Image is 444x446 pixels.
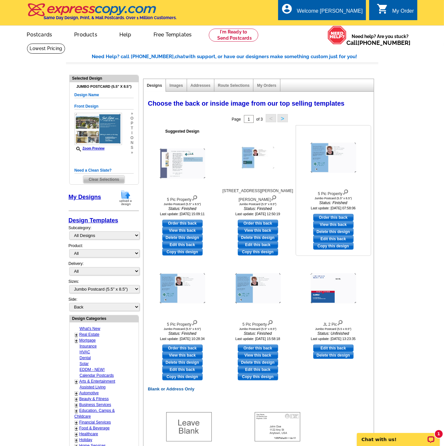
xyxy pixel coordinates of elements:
[69,243,139,261] div: Product:
[17,26,63,42] a: Postcards
[83,176,125,183] span: Clear Selections
[80,367,105,372] a: EDDM - NEW!
[347,39,411,46] span: Call
[160,273,205,304] img: 5 Pic Property
[298,200,369,206] i: Status: Finished
[75,338,78,343] a: +
[79,397,109,401] a: Beauty & Fitness
[79,432,98,436] a: Healthcare
[313,235,354,243] a: edit this design
[74,167,134,174] h5: Need a Clean Slate?
[238,220,278,227] a: use this design
[343,188,349,195] img: view design details
[75,332,78,337] a: +
[257,83,276,88] a: My Orders
[80,350,90,354] a: HVAC
[256,117,263,122] span: of 3
[130,145,133,150] span: s
[80,385,106,389] a: Assisted Living
[347,33,414,46] span: Need help? Are you stuck?
[238,234,278,241] a: Delete this design
[130,140,133,145] span: n
[70,315,139,321] div: Design Categories
[27,8,177,20] a: Same Day Design, Print, & Mail Postcards. Over 1 Million Customers.
[130,136,133,140] span: o
[192,194,198,201] img: view design details
[162,373,203,380] a: Copy this design
[74,408,115,419] a: Education, Camps & Childcare
[255,412,300,441] img: Addresses Only
[238,366,278,373] a: edit this design
[75,420,78,425] a: +
[147,319,218,327] div: 5 Pic Property
[313,221,354,228] a: View this back
[281,3,293,15] i: account_circle
[75,438,78,443] a: +
[311,273,356,304] img: JL 2 Pic
[75,402,78,408] a: +
[222,327,294,331] div: Jumbo Postcard (5.5" x 8.5")
[266,114,276,122] button: <
[238,359,278,366] a: Delete this design
[79,391,99,395] a: Automotive
[242,147,274,169] img: 546 Diana Place Arroyo Grande
[235,212,280,216] small: Last update: [DATE] 12:50:19
[130,111,133,116] span: »
[165,129,199,134] b: Suggested Design
[222,188,294,203] div: [STREET_ADDRESS][PERSON_NAME][PERSON_NAME]
[130,126,133,131] span: t
[191,83,210,88] a: Addresses
[79,332,100,337] a: Real Estate
[80,344,97,348] a: Insurance
[75,379,78,384] a: +
[222,203,294,206] div: Jumbo Postcard (5.5" x 8.5")
[162,366,203,373] a: edit this design
[130,150,133,155] span: »
[271,194,277,201] img: view design details
[222,319,294,327] div: 5 Pic Property
[69,261,139,279] div: Delivery:
[238,227,278,234] a: View this back
[298,319,369,327] div: JL 2 Pic
[79,338,96,343] a: Mortgage
[311,206,356,210] small: Last update: [DATE] 07:58:06
[298,331,369,336] i: Status: Unfinished
[79,379,115,384] a: Arts & Entertainment
[75,426,78,431] a: +
[145,387,375,392] h2: Blank or Address Only
[232,117,241,122] span: Page
[267,319,273,326] img: view design details
[162,352,203,359] a: View this back
[238,373,278,380] a: Copy this design
[311,143,356,173] img: 5 Pic Property
[74,92,134,98] h5: Design Name
[222,206,294,212] i: Status: Finished
[109,26,142,42] a: Help
[69,279,139,296] div: Sizes:
[79,438,92,442] a: Holiday
[162,248,203,256] a: Copy this design
[298,188,369,197] div: 5 Pic Property
[74,103,134,110] h5: Front Design
[277,114,288,122] button: >
[143,26,202,42] a: Free Templates
[69,217,118,224] a: Design Templates
[222,331,294,336] i: Status: Finished
[147,206,218,212] i: Status: Finished
[74,113,122,145] img: small-thumb.jpg
[117,190,134,206] img: upload-design
[79,402,111,407] a: Business Services
[79,420,111,425] a: Financial Services
[80,361,89,366] a: Solar
[162,220,203,227] a: use this design
[377,3,388,15] i: shopping_cart
[392,8,414,17] div: My Order
[162,345,203,352] a: use this design
[147,331,218,336] i: Status: Finished
[130,121,133,126] span: p
[80,326,101,331] a: What's New
[147,194,218,203] div: 5 Pic Property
